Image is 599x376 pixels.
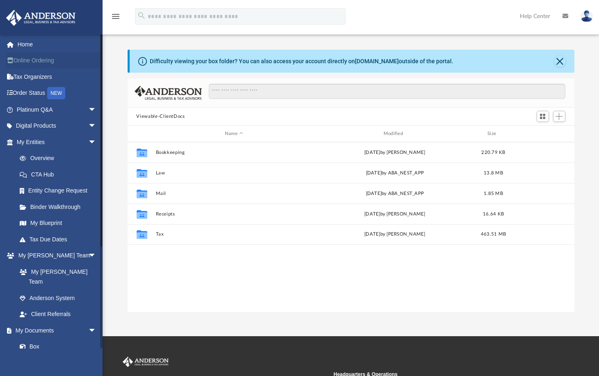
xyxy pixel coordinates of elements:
[155,211,313,217] button: Receipts
[6,248,105,264] a: My [PERSON_NAME] Teamarrow_drop_down
[155,191,313,196] button: Mail
[316,130,473,138] div: Modified
[484,171,503,175] span: 13.8 MB
[88,134,105,151] span: arrow_drop_down
[11,339,101,355] a: Box
[316,211,473,218] div: [DATE] by [PERSON_NAME]
[6,118,109,134] a: Digital Productsarrow_drop_down
[88,101,105,118] span: arrow_drop_down
[155,130,312,138] div: Name
[137,11,146,20] i: search
[209,84,565,99] input: Search files and folders
[11,166,109,183] a: CTA Hub
[6,53,109,69] a: Online Ordering
[482,212,503,216] span: 16.64 KB
[316,170,473,177] div: [DATE] by ABA_NEST_APP
[6,85,109,102] a: Order StatusNEW
[480,232,505,236] span: 463.51 MB
[88,248,105,264] span: arrow_drop_down
[11,306,105,323] a: Client Referrals
[150,57,453,66] div: Difficulty viewing your box folder? You can also access your account directly on outside of the p...
[155,150,313,155] button: Bookkeeping
[111,11,121,21] i: menu
[136,113,185,120] button: Viewable-ClientDocs
[6,69,109,85] a: Tax Organizers
[4,10,78,26] img: Anderson Advisors Platinum Portal
[581,10,593,22] img: User Pic
[11,231,109,248] a: Tax Due Dates
[88,322,105,339] span: arrow_drop_down
[355,58,399,64] a: [DOMAIN_NAME]
[155,232,313,237] button: Tax
[11,150,109,167] a: Overview
[11,199,109,215] a: Binder Walkthrough
[11,290,105,306] a: Anderson System
[513,130,571,138] div: id
[554,55,566,67] button: Close
[477,130,510,138] div: Size
[316,190,473,197] div: [DATE] by ABA_NEST_APP
[316,149,473,156] div: [DATE] by [PERSON_NAME]
[6,322,105,339] a: My Documentsarrow_drop_down
[155,170,313,176] button: Law
[11,215,105,232] a: My Blueprint
[128,142,574,312] div: grid
[553,111,565,122] button: Add
[6,101,109,118] a: Platinum Q&Aarrow_drop_down
[481,150,505,155] span: 220.79 KB
[11,183,109,199] a: Entity Change Request
[11,264,101,290] a: My [PERSON_NAME] Team
[6,36,109,53] a: Home
[537,111,549,122] button: Switch to Grid View
[316,231,473,238] div: [DATE] by [PERSON_NAME]
[484,191,503,196] span: 1.85 MB
[111,16,121,21] a: menu
[88,118,105,135] span: arrow_drop_down
[131,130,151,138] div: id
[6,134,109,150] a: My Entitiesarrow_drop_down
[121,357,170,367] img: Anderson Advisors Platinum Portal
[47,87,65,99] div: NEW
